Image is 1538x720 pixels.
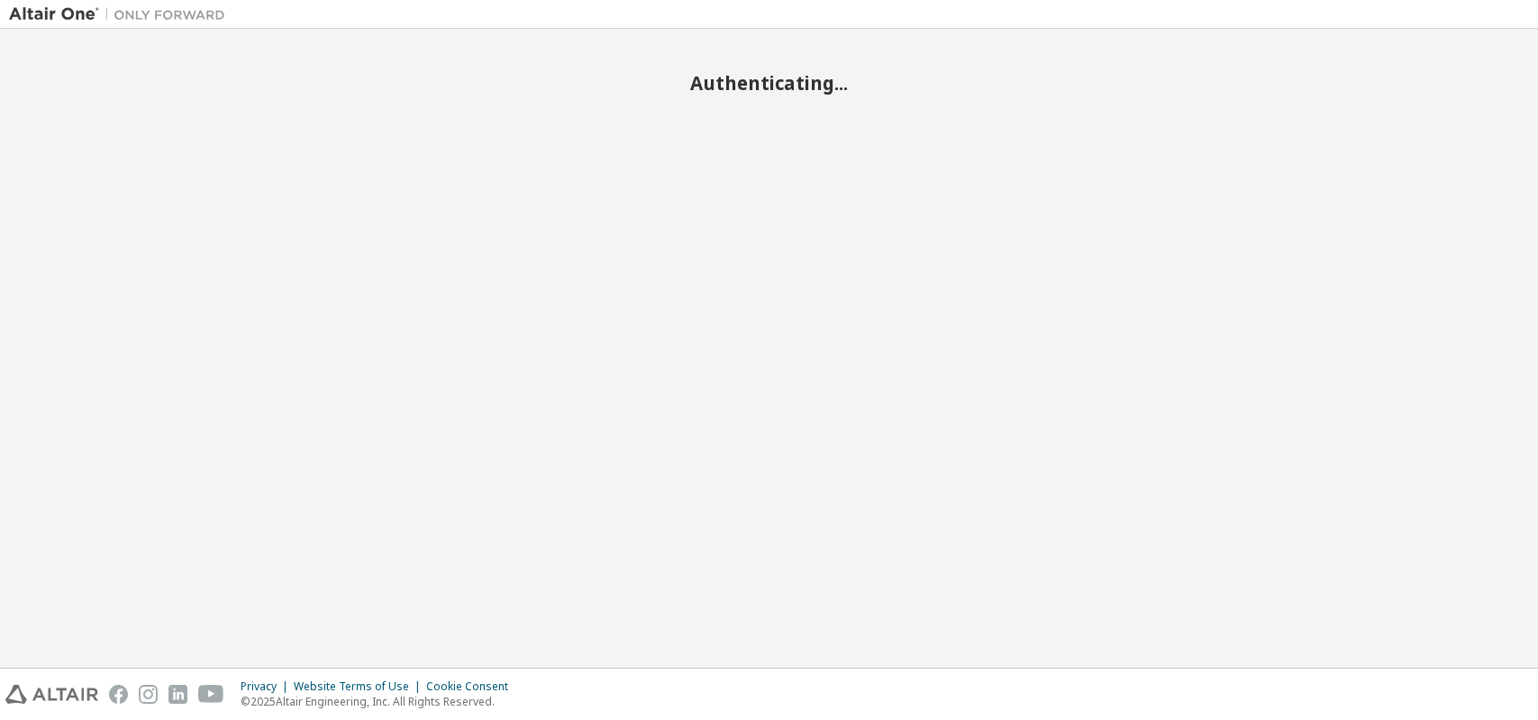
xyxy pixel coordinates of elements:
[109,685,128,704] img: facebook.svg
[241,679,294,694] div: Privacy
[426,679,519,694] div: Cookie Consent
[9,71,1529,95] h2: Authenticating...
[241,694,519,709] p: © 2025 Altair Engineering, Inc. All Rights Reserved.
[168,685,187,704] img: linkedin.svg
[9,5,234,23] img: Altair One
[5,685,98,704] img: altair_logo.svg
[139,685,158,704] img: instagram.svg
[294,679,426,694] div: Website Terms of Use
[198,685,224,704] img: youtube.svg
